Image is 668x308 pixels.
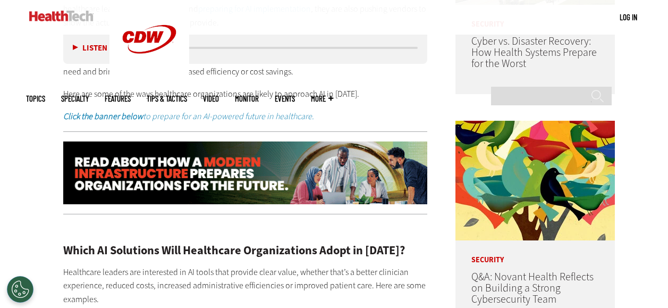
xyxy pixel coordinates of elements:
button: Open Preferences [7,276,33,303]
div: User menu [620,12,637,23]
h2: Which AI Solutions Will Healthcare Organizations Adopt in [DATE]? [63,245,428,256]
a: Events [275,95,295,103]
strong: Click the banner below [63,111,143,122]
a: Tips & Tactics [147,95,187,103]
em: to prepare for an AI-powered future in healthcare. [63,111,314,122]
span: More [311,95,333,103]
a: Q&A: Novant Health Reflects on Building a Strong Cybersecurity Team [471,270,594,306]
img: Home [29,11,94,21]
a: Video [203,95,219,103]
a: MonITor [235,95,259,103]
span: Topics [26,95,45,103]
a: CDW [109,70,189,81]
a: Features [105,95,131,103]
img: abstract illustration of a tree [455,121,615,240]
a: Click the banner belowto prepare for an AI-powered future in healthcare. [63,111,314,122]
span: Specialty [61,95,89,103]
img: xs_infrasturcturemod_animated_q324_learn_desktop [63,141,428,204]
a: Log in [620,12,637,22]
p: Security [455,240,615,264]
div: Cookies Settings [7,276,33,303]
p: Healthcare leaders are interested in AI tools that provide clear value, whether that’s a better c... [63,265,428,306]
